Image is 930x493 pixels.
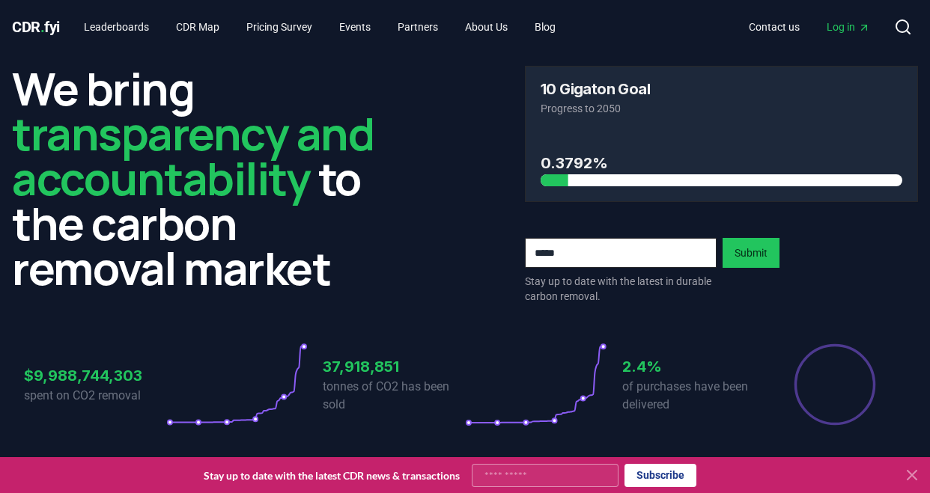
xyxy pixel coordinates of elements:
[12,66,405,290] h2: We bring to the carbon removal market
[541,101,902,116] p: Progress to 2050
[323,355,465,378] h3: 37,918,851
[827,19,870,34] span: Log in
[164,13,231,40] a: CDR Map
[525,274,717,304] p: Stay up to date with the latest in durable carbon removal.
[523,13,568,40] a: Blog
[12,18,60,36] span: CDR fyi
[327,13,383,40] a: Events
[72,13,161,40] a: Leaderboards
[541,152,902,174] h3: 0.3792%
[793,343,877,426] div: Percentage of sales delivered
[541,82,650,97] h3: 10 Gigaton Goal
[72,13,568,40] nav: Main
[24,387,166,405] p: spent on CO2 removal
[12,16,60,37] a: CDR.fyi
[815,13,882,40] a: Log in
[737,13,882,40] nav: Main
[737,13,812,40] a: Contact us
[723,238,779,268] button: Submit
[234,13,324,40] a: Pricing Survey
[453,13,520,40] a: About Us
[40,18,45,36] span: .
[323,378,465,414] p: tonnes of CO2 has been sold
[386,13,450,40] a: Partners
[12,102,374,209] span: transparency and accountability
[622,355,765,378] h3: 2.4%
[622,378,765,414] p: of purchases have been delivered
[24,364,166,387] h3: $9,988,744,303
